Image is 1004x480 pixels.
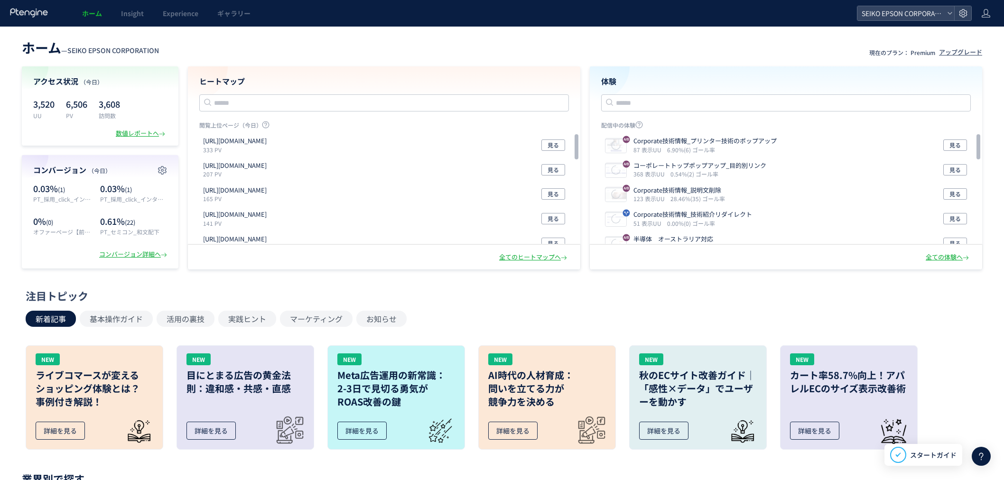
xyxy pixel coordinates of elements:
p: コーポレートトップポップアップ_目的別リンク [633,161,766,170]
p: 333 PV [203,146,270,154]
p: UU [33,111,55,120]
span: SEIKO EPSON CORPORATION [67,46,159,55]
span: （今日） [80,78,103,86]
div: 詳細を見る [186,422,236,440]
span: 見る [548,213,559,224]
div: 注目トピック [26,288,974,303]
a: NEW目にとまる広告の黄金法則：違和感・共感・直感詳細を見る [177,345,314,450]
i: 368 表示UU [633,170,669,178]
i: 0.00%(0) ゴール率 [667,219,715,227]
button: 見る [943,238,967,249]
div: — [22,38,159,57]
button: マーケティング [280,311,353,327]
h3: Meta広告運用の新常識： 2-3日で見切る勇気が ROAS改善の鍵 [337,369,455,408]
button: 新着記事 [26,311,76,327]
button: お知らせ [356,311,407,327]
span: 見る [548,139,559,151]
p: 0.61% [100,215,167,228]
p: 3,520 [33,96,55,111]
p: オファーページ【前後見る用】 [33,228,95,236]
h4: 体験 [601,76,971,87]
button: 活用の裏技 [157,311,214,327]
p: 訪問数 [99,111,120,120]
button: 見る [943,213,967,224]
span: (1) [125,185,132,194]
div: 数値レポートへ [116,129,167,138]
div: 詳細を見る [36,422,85,440]
p: PV [66,111,87,120]
h4: アクセス状況 [33,76,167,87]
i: 87 表示UU [633,146,665,154]
span: (0) [46,218,53,227]
div: NEW [488,353,512,365]
p: PT_採用_click_インターンシップ2025Entry [100,195,167,203]
div: 全ての体験へ [926,253,971,262]
p: Corporate技術情報_技術紹介リダイレクト [633,210,752,219]
span: ギャラリー [217,9,251,18]
p: PT_採用_click_インターンシップ2025Mypage [33,195,95,203]
p: 閲覧上位ページ（今日） [199,121,569,133]
div: NEW [186,353,211,365]
p: 配信中の体験 [601,121,971,133]
a: NEWAI時代の人材育成：問いを立てる力が競争力を決める詳細を見る [478,345,616,450]
div: コンバージョン詳細へ [99,250,169,259]
button: 見る [541,164,565,175]
span: (1) [58,185,65,194]
h3: AI時代の人材育成： 問いを立てる力が 競争力を決める [488,369,606,408]
span: 見る [548,164,559,175]
p: 6,506 [66,96,87,111]
button: 見る [943,139,967,151]
p: https://www.epsondevice.com/crystal/cn/designsupport/tool/ibis/ [203,235,267,244]
a: NEW秋のECサイト改善ガイド｜「感性×データ」でユーザーを動かす詳細を見る [629,345,767,450]
div: 詳細を見る [488,422,538,440]
button: 見る [943,188,967,200]
p: Corporate技術情報_プリンター技術のポップアップ [633,137,777,146]
div: アップグレード [939,48,982,57]
span: スタートガイド [910,450,957,460]
i: 2 表示UU [633,244,658,252]
i: 51 表示UU [633,219,665,227]
p: https://corporate.epson/en/ [203,137,267,146]
span: 見る [949,164,961,175]
h3: ライブコマースが変える ショッピング体験とは？ 事例付き解説！ [36,369,153,408]
div: 全てのヒートマップへ [499,253,569,262]
span: Experience [163,9,198,18]
p: https://store.orient-watch.com [203,210,267,219]
p: 半導体 オーストラリア対応 [633,235,713,244]
p: 165 PV [203,194,270,203]
i: 28.46%(35) ゴール率 [670,194,725,203]
span: 見る [949,213,961,224]
div: NEW [790,353,814,365]
p: 0.03% [33,183,95,195]
span: 見る [949,139,961,151]
div: 詳細を見る [639,422,688,440]
span: 見る [548,188,559,200]
p: 141 PV [203,219,270,227]
span: ホーム [82,9,102,18]
p: PT_セミコン_和文配下 [100,228,167,236]
a: NEWMeta広告運用の新常識：2-3日で見切る勇気がROAS改善の鍵詳細を見る [327,345,465,450]
p: 3,608 [99,96,120,111]
i: 0.54%(2) ゴール率 [670,170,718,178]
p: 207 PV [203,170,270,178]
button: 実践ヒント [218,311,276,327]
div: 詳細を見る [790,422,839,440]
h3: 目にとまる広告の黄金法則：違和感・共感・直感 [186,369,304,395]
i: 123 表示UU [633,194,669,203]
button: 見る [943,164,967,175]
p: 0% [33,215,95,228]
h3: 秋のECサイト改善ガイド｜「感性×データ」でユーザーを動かす [639,369,757,408]
div: NEW [639,353,663,365]
div: 詳細を見る [337,422,387,440]
button: 基本操作ガイド [80,311,153,327]
p: 0.03% [100,183,167,195]
p: https://orientstar-watch.com/collections/all [203,161,267,170]
p: https://store.orient-watch.com/collections/all [203,186,267,195]
span: 見る [949,238,961,249]
div: NEW [337,353,362,365]
button: 見る [541,238,565,249]
i: 6.90%(6) ゴール率 [667,146,715,154]
button: 見る [541,139,565,151]
span: 見る [548,238,559,249]
p: Corporate技術情報_説明文削除 [633,186,721,195]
